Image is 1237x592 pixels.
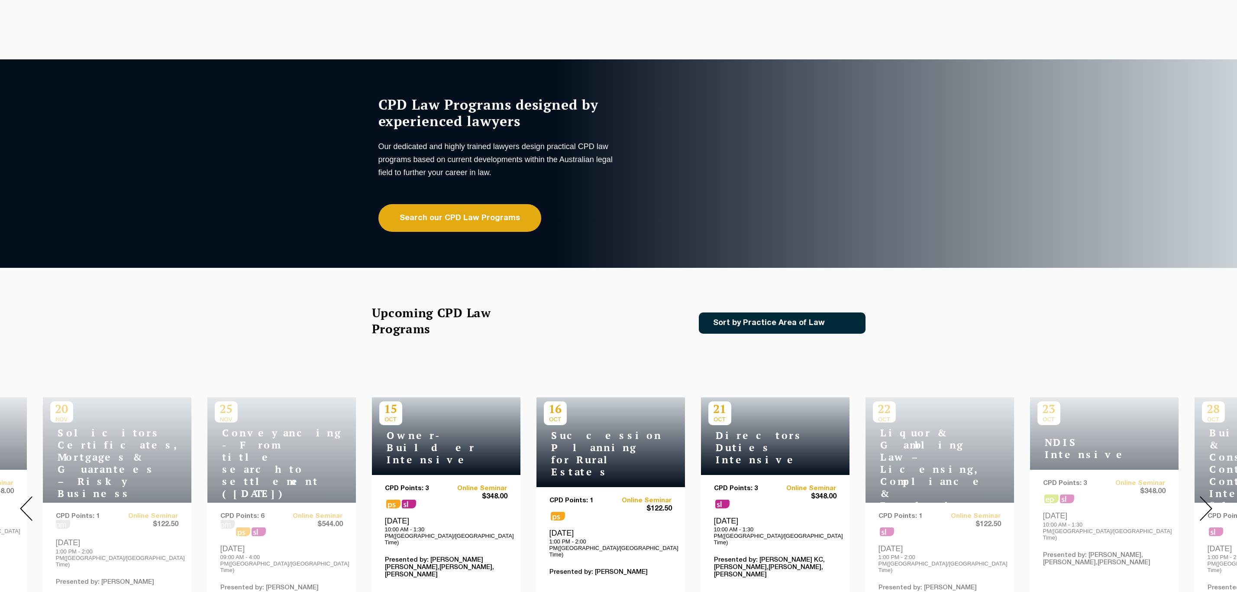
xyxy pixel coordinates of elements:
p: 10:00 AM - 1:30 PM([GEOGRAPHIC_DATA]/[GEOGRAPHIC_DATA] Time) [385,526,507,546]
span: OCT [544,416,567,423]
p: Presented by: [PERSON_NAME] KC,[PERSON_NAME],[PERSON_NAME],[PERSON_NAME] [714,556,837,579]
a: Online Seminar [610,497,672,504]
p: 15 [379,401,402,416]
p: CPD Points: 1 [549,497,611,504]
span: sl [402,500,416,508]
a: Search our CPD Law Programs [378,204,541,232]
h1: CPD Law Programs designed by experienced lawyers [378,96,617,129]
a: Online Seminar [775,485,837,492]
p: Presented by: [PERSON_NAME] [PERSON_NAME],[PERSON_NAME],[PERSON_NAME] [385,556,507,579]
span: ps [551,512,565,520]
p: CPD Points: 3 [714,485,775,492]
h2: Upcoming CPD Law Programs [372,305,513,337]
span: $348.00 [775,492,837,501]
img: Prev [20,496,32,521]
div: [DATE] [714,516,837,546]
span: $122.50 [610,504,672,514]
p: Presented by: [PERSON_NAME] [549,569,672,576]
img: Next [1200,496,1212,521]
p: 1:00 PM - 2:00 PM([GEOGRAPHIC_DATA]/[GEOGRAPHIC_DATA] Time) [549,538,672,558]
p: CPD Points: 3 [385,485,446,492]
p: 21 [708,401,731,416]
div: [DATE] [549,528,672,558]
a: Online Seminar [446,485,507,492]
h4: Owner-Builder Intensive [379,429,488,466]
span: sl [715,500,730,508]
span: OCT [379,416,402,423]
img: Icon [839,319,849,327]
span: $348.00 [446,492,507,501]
span: OCT [708,416,731,423]
p: 16 [544,401,567,416]
h4: Directors Duties Intensive [708,429,817,466]
p: 10:00 AM - 1:30 PM([GEOGRAPHIC_DATA]/[GEOGRAPHIC_DATA] Time) [714,526,837,546]
h4: Succession Planning for Rural Estates [544,429,652,478]
div: [DATE] [385,516,507,546]
span: ps [386,500,400,508]
p: Our dedicated and highly trained lawyers design practical CPD law programs based on current devel... [378,140,617,179]
a: Sort by Practice Area of Law [699,312,866,334]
